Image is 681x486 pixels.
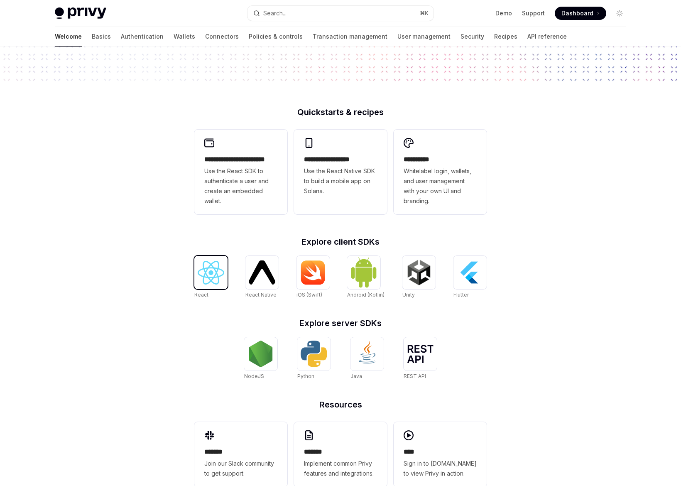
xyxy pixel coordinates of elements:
span: Unity [402,292,415,298]
a: FlutterFlutter [453,256,487,299]
a: Android (Kotlin)Android (Kotlin) [347,256,385,299]
span: Use the React SDK to authenticate a user and create an embedded wallet. [204,166,277,206]
a: Policies & controls [249,27,303,47]
span: REST API [404,373,426,379]
a: Recipes [494,27,517,47]
img: REST API [407,345,434,363]
a: **** *****Whitelabel login, wallets, and user management with your own UI and branding. [394,130,487,214]
div: Search... [263,8,287,18]
span: Python [297,373,314,379]
a: PythonPython [297,337,331,380]
a: NodeJSNodeJS [244,337,277,380]
span: Flutter [453,292,469,298]
h2: Resources [194,400,487,409]
a: API reference [527,27,567,47]
a: React NativeReact Native [245,256,279,299]
a: User management [397,27,451,47]
span: Java [350,373,362,379]
img: Python [301,341,327,367]
a: **** **** **** ***Use the React Native SDK to build a mobile app on Solana. [294,130,387,214]
a: Connectors [205,27,239,47]
a: JavaJava [350,337,384,380]
a: Dashboard [555,7,606,20]
a: Welcome [55,27,82,47]
a: ReactReact [194,256,228,299]
span: Implement common Privy features and integrations. [304,459,377,479]
a: Demo [495,9,512,17]
a: UnityUnity [402,256,436,299]
img: Flutter [457,259,483,286]
button: Search...⌘K [247,6,434,21]
img: NodeJS [247,341,274,367]
span: Whitelabel login, wallets, and user management with your own UI and branding. [404,166,477,206]
h2: Explore client SDKs [194,238,487,246]
span: Dashboard [561,9,593,17]
button: Toggle dark mode [613,7,626,20]
span: Sign in to [DOMAIN_NAME] to view Privy in action. [404,459,477,479]
a: Wallets [174,27,195,47]
a: iOS (Swift)iOS (Swift) [296,256,330,299]
span: Use the React Native SDK to build a mobile app on Solana. [304,166,377,196]
span: React Native [245,292,277,298]
img: Java [354,341,380,367]
img: Unity [406,259,432,286]
span: iOS (Swift) [296,292,322,298]
span: Join our Slack community to get support. [204,459,277,479]
h2: Explore server SDKs [194,319,487,327]
img: React [198,261,224,285]
a: Basics [92,27,111,47]
img: iOS (Swift) [300,260,326,285]
a: REST APIREST API [404,337,437,380]
span: ⌘ K [420,10,429,17]
a: Security [461,27,484,47]
span: Android (Kotlin) [347,292,385,298]
span: NodeJS [244,373,264,379]
img: Android (Kotlin) [350,257,377,288]
span: React [194,292,208,298]
a: Support [522,9,545,17]
a: Authentication [121,27,164,47]
a: Transaction management [313,27,387,47]
h2: Quickstarts & recipes [194,108,487,116]
img: React Native [249,260,275,284]
img: light logo [55,7,106,19]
